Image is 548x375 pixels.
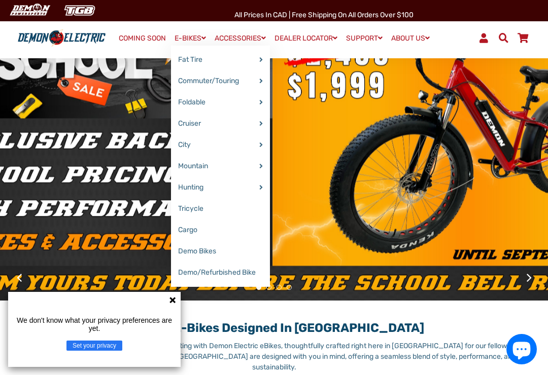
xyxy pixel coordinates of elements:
h1: Electric E-Bikes Designed in [GEOGRAPHIC_DATA] [15,311,533,335]
a: Fat Tire [171,49,270,70]
button: 2 of 4 [266,285,271,290]
inbox-online-store-chat: Shopify online store chat [503,334,540,367]
button: 4 of 4 [287,285,292,290]
span: All Prices in CAD | Free shipping on all orders over $100 [234,11,414,19]
a: Mountain [171,156,270,177]
img: Demon Electric [5,2,54,19]
a: ACCESSORIES [211,31,269,46]
a: Tricycle [171,198,270,219]
a: DEALER LOCATOR [271,31,341,46]
a: E-BIKES [171,31,210,46]
p: Discover the future of eco-friendly commuting with Demon Electric eBikes, thoughtfully crafted ri... [15,341,533,372]
a: COMING SOON [115,31,169,46]
a: Cruiser [171,113,270,134]
a: ABOUT US [388,31,433,46]
a: Hunting [171,177,270,198]
a: Commuter/Touring [171,70,270,92]
a: Demo Bikes [171,241,270,262]
a: City [171,134,270,156]
p: We don't know what your privacy preferences are yet. [12,316,177,332]
a: Foldable [171,92,270,113]
img: TGB Canada [59,2,100,19]
a: SUPPORT [342,31,386,46]
button: 3 of 4 [277,285,282,290]
button: 1 of 4 [256,285,261,290]
a: Demo/Refurbished Bike [171,262,270,283]
button: Set your privacy [66,341,122,351]
img: Demon Electric logo [15,29,108,47]
a: Cargo [171,219,270,241]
